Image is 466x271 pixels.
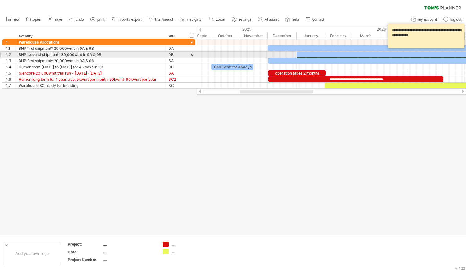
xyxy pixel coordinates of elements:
div: operation takes 2 months [268,70,326,76]
div: WH [168,33,182,39]
span: save [55,17,62,22]
a: save [46,15,64,24]
a: new [4,15,21,24]
div: February 2026 [325,32,351,39]
div: March 2026 [351,32,380,39]
div: Warehouse Allocations [19,39,162,45]
div: December 2025 [268,32,297,39]
div: Project Number [68,257,102,262]
div: .... [103,249,155,255]
div: 6C2 [169,76,182,82]
div: 1.6 [6,76,15,82]
a: open [24,15,43,24]
span: undo [76,17,84,22]
div: .... [103,242,155,247]
div: .... [172,249,205,254]
div: Date: [68,249,102,255]
div: Project: [68,242,102,247]
a: print [89,15,106,24]
a: help [284,15,301,24]
div: January 2026 [297,32,325,39]
a: AI assist [256,15,280,24]
div: v 422 [455,266,465,271]
span: new [13,17,20,22]
a: settings [230,15,253,24]
div: BHP second shipment* 30,000wmt in 9A & 9B [19,52,162,58]
div: 9B [169,52,182,58]
span: import / export [118,17,142,22]
div: 1 [6,39,15,45]
div: 1.1 [6,45,15,51]
a: import / export [109,15,143,24]
div: 6500wmt for 45days [211,64,253,70]
div: .... [172,242,205,247]
span: zoom [216,17,225,22]
span: settings [239,17,251,22]
div: 6A [169,58,182,64]
span: my account [418,17,437,22]
a: undo [67,15,86,24]
div: Glencore 20,000wmt trial run - [DATE]-[DATE] [19,70,162,76]
span: print [97,17,104,22]
span: open [33,17,41,22]
div: BHP first shipment* 20,000wmt in 9A & 9B [19,45,162,51]
div: 9A [169,45,182,51]
a: navigator [179,15,204,24]
span: contact [312,17,324,22]
a: my account [410,15,439,24]
div: April 2026 [380,32,408,39]
span: navigator [187,17,203,22]
a: log out [442,15,463,24]
div: .... [103,257,155,262]
span: filter/search [155,17,174,22]
div: Warehouse 3C ready for blending [19,83,162,88]
div: Humon from [DATE] to [DATE] for 45 days in 9B [19,64,162,70]
div: 1.3 [6,58,15,64]
span: help [292,17,299,22]
div: Activity [18,33,162,39]
div: 3C [169,83,182,88]
div: 1.7 [6,83,15,88]
a: filter/search [147,15,176,24]
div: September 2025 [183,32,211,39]
a: zoom [208,15,227,24]
div: October 2025 [211,32,240,39]
div: Add your own logo [3,242,61,265]
span: AI assist [265,17,279,22]
div: 1.4 [6,64,15,70]
div: 1.5 [6,70,15,76]
div: scroll to activity [189,52,195,58]
div: 1.2 [6,52,15,58]
div: Humon long term for 1 year. ave. 5kwmt per month. 50kwmt-60kwmt per year [19,76,162,82]
span: log out [450,17,461,22]
div: BHP first shipment* 20,000wmt in 9A & 6A [19,58,162,64]
a: contact [304,15,326,24]
div: November 2025 [240,32,268,39]
div: 6A [169,70,182,76]
div: 9B [169,64,182,70]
